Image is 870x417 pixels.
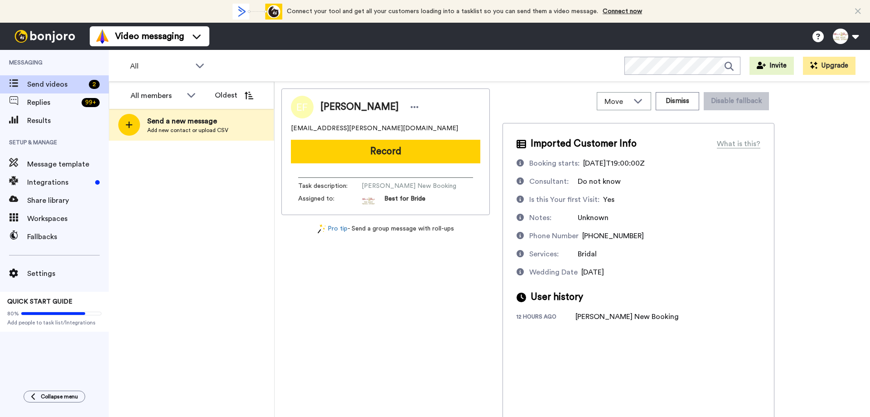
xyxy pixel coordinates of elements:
span: [PERSON_NAME] [320,100,399,114]
div: 99 + [82,98,100,107]
button: Collapse menu [24,391,85,402]
span: [DATE]T19:00:00Z [583,160,645,167]
div: 12 hours ago [517,313,575,322]
span: Task description : [298,182,362,191]
button: Disable fallback [704,92,769,110]
div: - Send a group message with roll-ups [281,224,490,234]
span: Best for Bride [384,194,425,208]
span: All [130,61,191,72]
span: Replies [27,97,78,108]
span: Workspaces [27,213,109,224]
div: Notes: [529,212,551,223]
div: Wedding Date [529,267,578,278]
img: 91623c71-7e9f-4b80-8d65-0a2994804f61-1625177954.jpg [362,194,375,208]
span: Send videos [27,79,85,90]
span: Add people to task list/Integrations [7,319,101,326]
span: Assigned to: [298,194,362,208]
span: 80% [7,310,19,317]
span: Results [27,115,109,126]
span: Unknown [578,214,609,221]
span: Yes [603,196,614,203]
span: Share library [27,195,109,206]
span: [DATE] [581,269,604,276]
span: Move [604,96,629,107]
span: [PERSON_NAME] New Booking [362,182,456,191]
span: Settings [27,268,109,279]
span: Collapse menu [41,393,78,400]
span: Do not know [578,178,621,185]
span: [EMAIL_ADDRESS][PERSON_NAME][DOMAIN_NAME] [291,124,458,133]
a: Pro tip [318,224,348,234]
div: [PERSON_NAME] New Booking [575,311,679,322]
div: animation [232,4,282,20]
a: Connect now [603,8,642,15]
button: Record [291,140,480,163]
div: 2 [89,80,100,89]
div: All members [130,90,182,101]
span: [PHONE_NUMBER] [582,232,644,240]
span: QUICK START GUIDE [7,299,72,305]
span: Message template [27,159,109,170]
button: Oldest [208,86,260,104]
span: Integrations [27,177,92,188]
img: magic-wand.svg [318,224,326,234]
span: Send a new message [147,116,228,127]
div: Booking starts: [529,158,580,169]
span: User history [531,290,583,304]
span: Imported Customer Info [531,137,637,151]
div: Consultant: [529,176,569,187]
div: Phone Number [529,231,579,241]
button: Invite [749,57,794,75]
div: Is this Your first Visit: [529,194,599,205]
div: What is this? [717,138,760,149]
button: Upgrade [803,57,855,75]
span: Connect your tool and get all your customers loading into a tasklist so you can send them a video... [287,8,598,15]
div: Services: [529,249,559,260]
span: Fallbacks [27,231,109,242]
img: vm-color.svg [95,29,110,44]
span: Video messaging [115,30,184,43]
img: bj-logo-header-white.svg [11,30,79,43]
img: Image of Elisha Fogg [291,96,314,118]
span: Bridal [578,250,597,258]
span: Add new contact or upload CSV [147,127,228,134]
button: Dismiss [656,92,699,110]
